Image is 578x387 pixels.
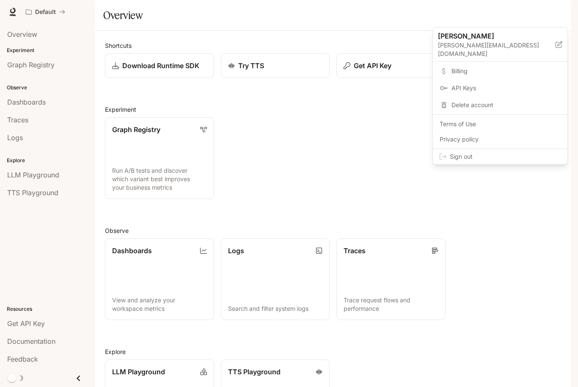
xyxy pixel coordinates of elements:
[450,152,561,161] span: Sign out
[433,28,567,62] div: [PERSON_NAME][PERSON_NAME][EMAIL_ADDRESS][DOMAIN_NAME]
[451,67,561,75] span: Billing
[435,132,566,147] a: Privacy policy
[435,80,566,96] a: API Keys
[435,116,566,132] a: Terms of Use
[451,84,561,92] span: API Keys
[451,101,561,109] span: Delete account
[435,97,566,113] div: Delete account
[435,64,566,79] a: Billing
[440,120,561,128] span: Terms of Use
[438,41,556,58] p: [PERSON_NAME][EMAIL_ADDRESS][DOMAIN_NAME]
[438,31,542,41] p: [PERSON_NAME]
[440,135,561,144] span: Privacy policy
[433,149,567,164] div: Sign out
